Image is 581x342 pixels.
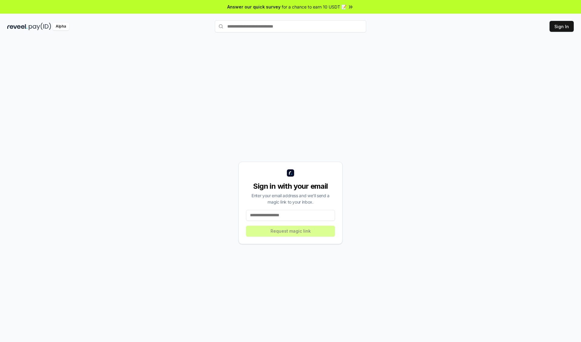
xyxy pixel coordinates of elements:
img: reveel_dark [7,23,28,30]
span: for a chance to earn 10 USDT 📝 [282,4,346,10]
img: logo_small [287,169,294,177]
img: pay_id [29,23,51,30]
button: Sign In [550,21,574,32]
div: Enter your email address and we’ll send a magic link to your inbox. [246,192,335,205]
div: Alpha [52,23,69,30]
span: Answer our quick survey [227,4,281,10]
div: Sign in with your email [246,181,335,191]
